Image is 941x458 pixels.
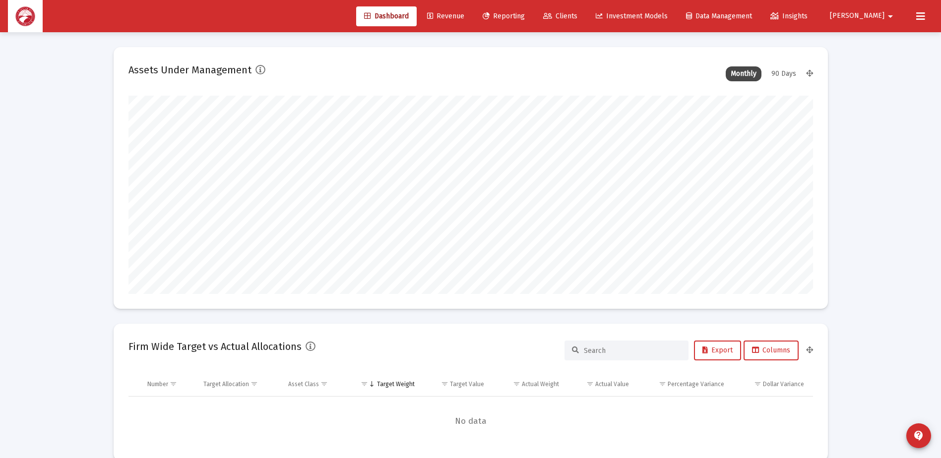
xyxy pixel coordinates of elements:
span: Show filter options for column 'Target Allocation' [251,380,258,388]
div: Number [147,380,168,388]
h2: Assets Under Management [128,62,251,78]
a: Reporting [475,6,533,26]
td: Column Number [140,372,197,396]
button: Columns [744,341,799,360]
td: Column Percentage Variance [636,372,731,396]
div: Data grid [128,372,813,446]
span: No data [128,416,813,427]
button: Export [694,341,741,360]
td: Column Dollar Variance [731,372,813,396]
div: Target Allocation [203,380,249,388]
td: Column Asset Class [281,372,347,396]
span: Show filter options for column 'Number' [170,380,177,388]
button: [PERSON_NAME] [818,6,908,26]
span: Show filter options for column 'Actual Weight' [513,380,520,388]
div: Target Weight [377,380,415,388]
span: Reporting [483,12,525,20]
span: Show filter options for column 'Asset Class' [320,380,328,388]
span: Export [702,346,733,354]
a: Investment Models [588,6,676,26]
a: Data Management [678,6,760,26]
td: Column Actual Value [566,372,636,396]
a: Clients [535,6,585,26]
span: Revenue [427,12,464,20]
img: Dashboard [15,6,35,26]
mat-icon: arrow_drop_down [884,6,896,26]
a: Dashboard [356,6,417,26]
span: Columns [752,346,790,354]
div: Target Value [450,380,484,388]
div: Actual Weight [522,380,559,388]
input: Search [584,346,681,355]
h2: Firm Wide Target vs Actual Allocations [128,339,302,354]
div: 90 Days [766,66,801,81]
div: Dollar Variance [763,380,804,388]
div: Actual Value [595,380,629,388]
span: Clients [543,12,577,20]
div: Percentage Variance [668,380,724,388]
span: Dashboard [364,12,409,20]
td: Column Target Value [422,372,492,396]
span: Show filter options for column 'Target Weight' [361,380,368,388]
a: Revenue [419,6,472,26]
span: [PERSON_NAME] [830,12,884,20]
span: Investment Models [596,12,668,20]
td: Column Target Allocation [196,372,281,396]
span: Show filter options for column 'Target Value' [441,380,448,388]
span: Show filter options for column 'Dollar Variance' [754,380,761,388]
td: Column Actual Weight [491,372,565,396]
span: Insights [770,12,808,20]
a: Insights [762,6,816,26]
div: Monthly [726,66,761,81]
span: Show filter options for column 'Actual Value' [586,380,594,388]
td: Column Target Weight [347,372,422,396]
mat-icon: contact_support [913,430,925,442]
span: Show filter options for column 'Percentage Variance' [659,380,666,388]
span: Data Management [686,12,752,20]
div: Asset Class [288,380,319,388]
